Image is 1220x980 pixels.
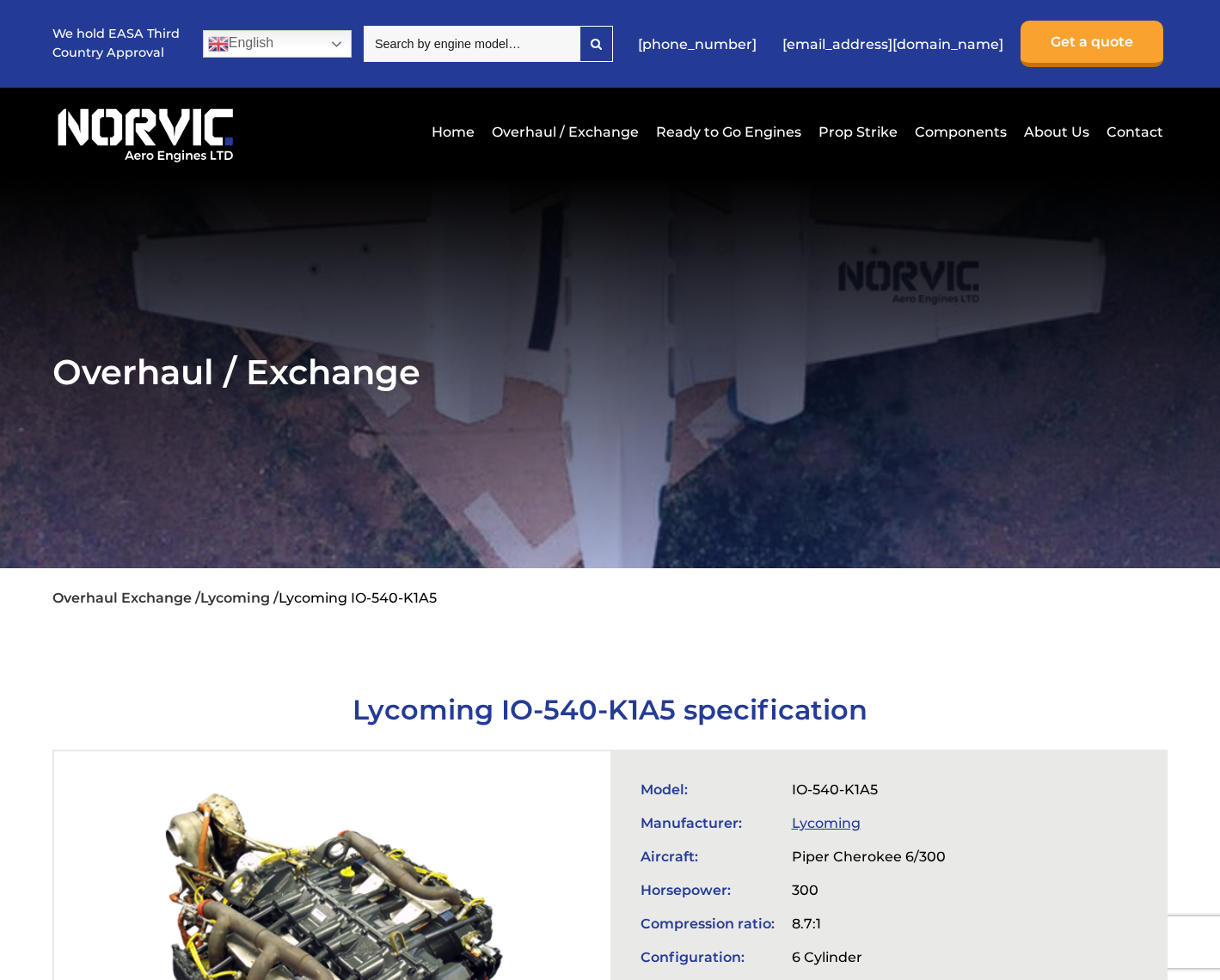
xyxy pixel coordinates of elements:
a: Lycoming [792,815,861,831]
td: Aircraft: [632,840,783,873]
h1: Lycoming IO-540-K1A5 specification [52,693,1168,726]
a: Overhaul Exchange / [52,590,200,606]
a: Ready to Go Engines [652,111,806,153]
td: Compression ratio: [632,907,783,940]
td: Model: [632,773,783,806]
h2: Overhaul / Exchange [52,351,1168,393]
a: Get a quote [1021,21,1163,67]
a: About Us [1020,111,1094,153]
td: Manufacturer: [632,806,783,840]
li: Lycoming IO-540-K1A5 [279,590,437,606]
img: Norvic Aero Engines logo [52,101,238,163]
td: IO-540-K1A5 [783,773,996,806]
a: Lycoming / [200,590,279,606]
td: 6 Cylinder [783,940,996,974]
a: Contact [1102,111,1163,153]
td: 300 [783,873,996,907]
input: Search by engine model… [364,26,579,62]
a: Overhaul / Exchange [487,111,643,153]
a: Components [910,111,1011,153]
a: Prop Strike [814,111,902,153]
a: English [203,30,352,58]
a: Home [427,111,479,153]
a: [PHONE_NUMBER] [629,23,765,65]
img: en [208,34,229,54]
a: [EMAIL_ADDRESS][DOMAIN_NAME] [774,23,1012,65]
td: 8.7:1 [783,907,996,940]
td: Piper Cherokee 6/300 [783,840,996,873]
p: We hold EASA Third Country Approval [52,25,181,62]
td: Configuration: [632,940,783,974]
td: Horsepower: [632,873,783,907]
